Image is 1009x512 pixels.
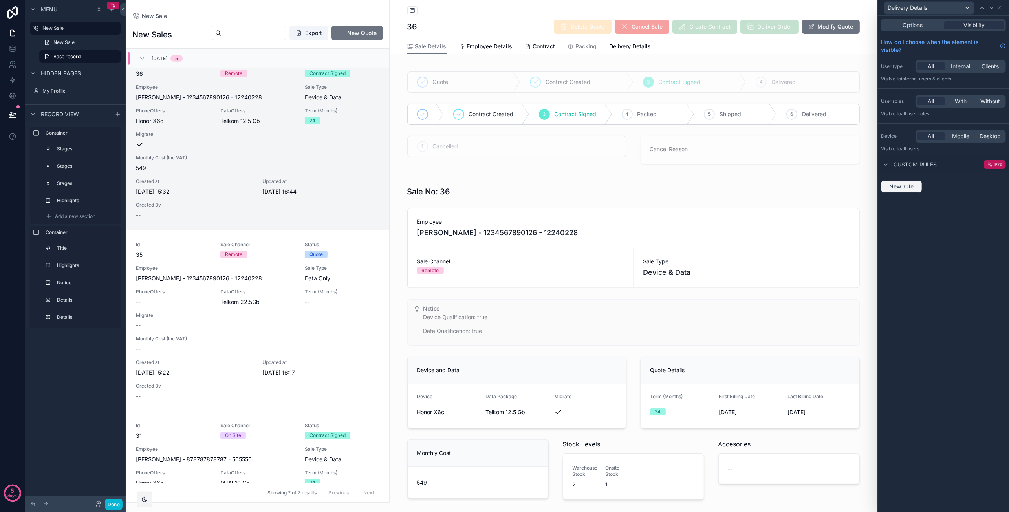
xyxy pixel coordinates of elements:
[533,42,555,50] span: Contract
[46,130,118,136] label: Container
[57,280,116,286] label: Notice
[980,97,1000,105] span: Without
[955,97,967,105] span: With
[175,55,178,62] div: 5
[881,76,1006,82] p: Visible to
[267,490,317,496] span: Showing 7 of 7 results
[55,213,95,219] span: Add a new section
[459,39,513,55] a: Employee Details
[568,39,597,55] a: Packing
[105,499,123,510] button: Done
[8,490,17,501] p: days
[11,487,14,495] p: 5
[980,132,1001,140] span: Desktop
[894,161,937,168] span: Custom rules
[881,98,912,104] label: User roles
[467,42,513,50] span: Employee Details
[888,4,927,12] span: Delivery Details
[881,133,912,139] label: Device
[42,25,116,31] label: New Sale
[576,42,597,50] span: Packing
[407,39,447,54] a: Sale Details
[53,53,81,60] span: Base record
[881,38,1006,54] a: How do I choose when the element is visible?
[57,146,116,152] label: Stages
[415,42,447,50] span: Sale Details
[46,229,118,236] label: Container
[25,123,126,328] div: scrollable content
[952,132,969,140] span: Mobile
[57,245,116,251] label: Title
[57,197,116,204] label: Highlights
[802,20,860,34] button: Modify Quote
[407,21,418,32] h1: 36
[886,183,917,190] span: New rule
[610,42,651,50] span: Delivery Details
[41,110,79,118] span: Record view
[982,62,999,70] span: Clients
[928,97,934,105] span: All
[901,146,919,152] span: all users
[928,62,934,70] span: All
[57,297,116,303] label: Details
[881,111,1006,117] p: Visible to
[881,180,922,193] button: New rule
[57,163,116,169] label: Stages
[610,39,651,55] a: Delivery Details
[903,21,923,29] span: Options
[928,132,934,140] span: All
[901,111,929,117] span: All user roles
[881,63,912,69] label: User type
[881,38,997,54] span: How do I choose when the element is visible?
[57,180,116,187] label: Stages
[30,22,121,35] a: New Sale
[30,85,121,97] a: My Profile
[884,1,974,15] button: Delivery Details
[57,262,116,269] label: Highlights
[53,39,75,46] span: New Sale
[39,36,121,49] a: New Sale
[57,314,116,320] label: Details
[41,69,81,77] span: Hidden pages
[525,39,555,55] a: Contract
[951,62,970,70] span: Internal
[152,55,167,62] span: [DATE]
[994,161,1002,168] span: Pro
[42,88,119,94] label: My Profile
[881,146,1006,152] p: Visible to
[41,5,57,13] span: Menu
[39,50,121,63] a: Base record
[964,21,985,29] span: Visibility
[901,76,951,82] span: Internal users & clients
